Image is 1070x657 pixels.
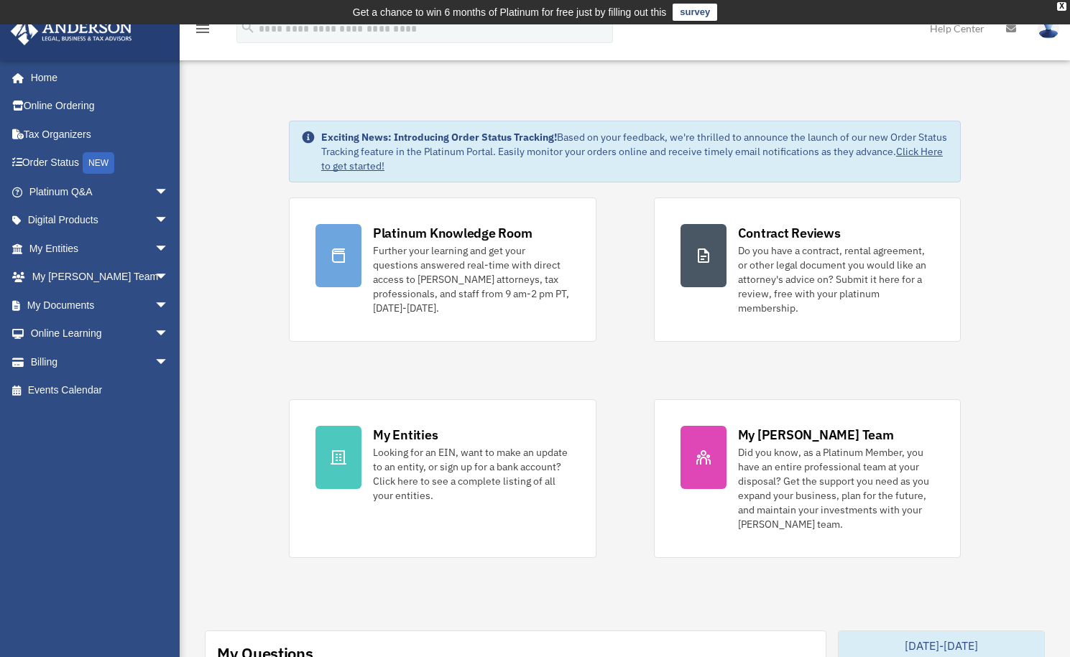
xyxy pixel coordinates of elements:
span: arrow_drop_down [154,177,183,207]
i: search [240,19,256,35]
a: My Entities Looking for an EIN, want to make an update to an entity, or sign up for a bank accoun... [289,399,596,558]
div: Get a chance to win 6 months of Platinum for free just by filling out this [353,4,667,21]
span: arrow_drop_down [154,234,183,264]
i: menu [194,20,211,37]
div: Based on your feedback, we're thrilled to announce the launch of our new Order Status Tracking fe... [321,130,949,173]
span: arrow_drop_down [154,291,183,320]
a: survey [673,4,717,21]
span: arrow_drop_down [154,320,183,349]
a: Events Calendar [10,376,190,405]
a: Home [10,63,183,92]
strong: Exciting News: Introducing Order Status Tracking! [321,131,557,144]
div: Looking for an EIN, want to make an update to an entity, or sign up for a bank account? Click her... [373,445,570,503]
span: arrow_drop_down [154,206,183,236]
a: Click Here to get started! [321,145,943,172]
img: User Pic [1038,18,1059,39]
a: Tax Organizers [10,120,190,149]
a: Contract Reviews Do you have a contract, rental agreement, or other legal document you would like... [654,197,961,342]
div: close [1057,2,1066,11]
div: Did you know, as a Platinum Member, you have an entire professional team at your disposal? Get th... [738,445,935,531]
a: My Documentsarrow_drop_down [10,291,190,320]
div: Do you have a contract, rental agreement, or other legal document you would like an attorney's ad... [738,243,935,315]
img: Anderson Advisors Platinum Portal [6,17,137,45]
a: menu [194,25,211,37]
a: Platinum Knowledge Room Further your learning and get your questions answered real-time with dire... [289,197,596,342]
div: Further your learning and get your questions answered real-time with direct access to [PERSON_NAM... [373,243,570,315]
div: Platinum Knowledge Room [373,224,532,242]
a: Order StatusNEW [10,149,190,178]
div: Contract Reviews [738,224,841,242]
a: My Entitiesarrow_drop_down [10,234,190,263]
a: Billingarrow_drop_down [10,348,190,376]
div: My Entities [373,426,438,444]
a: Online Ordering [10,92,190,121]
a: My [PERSON_NAME] Teamarrow_drop_down [10,263,190,292]
a: Online Learningarrow_drop_down [10,320,190,348]
div: My [PERSON_NAME] Team [738,426,894,444]
span: arrow_drop_down [154,348,183,377]
a: My [PERSON_NAME] Team Did you know, as a Platinum Member, you have an entire professional team at... [654,399,961,558]
a: Digital Productsarrow_drop_down [10,206,190,235]
span: arrow_drop_down [154,263,183,292]
a: Platinum Q&Aarrow_drop_down [10,177,190,206]
div: NEW [83,152,114,174]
